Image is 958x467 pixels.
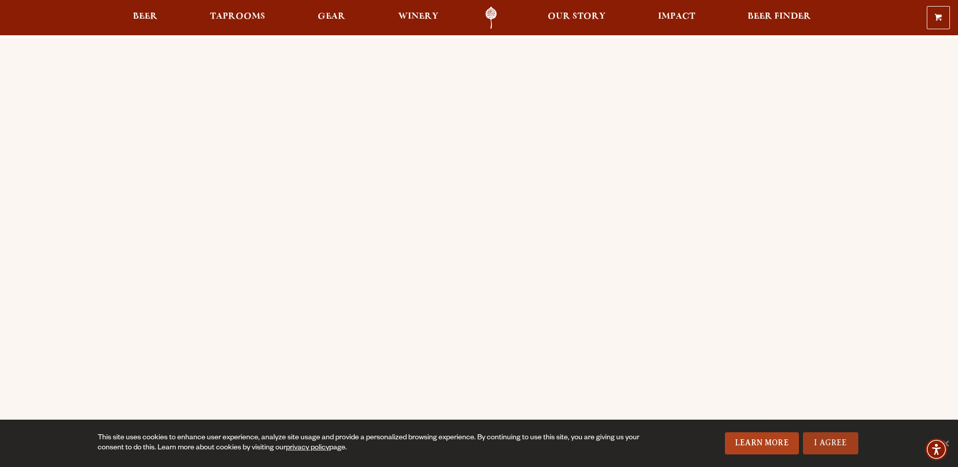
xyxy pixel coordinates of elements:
span: Taprooms [210,13,265,21]
a: Impact [651,7,702,29]
div: This site uses cookies to enhance user experience, analyze site usage and provide a personalized ... [98,433,642,453]
span: Winery [398,13,438,21]
span: Beer Finder [748,13,811,21]
a: Odell Home [472,7,510,29]
a: Winery [392,7,445,29]
span: Gear [318,13,345,21]
a: I Agree [803,432,858,454]
a: Taprooms [203,7,272,29]
a: Beer [126,7,164,29]
span: Impact [658,13,695,21]
a: Learn More [725,432,799,454]
a: Our Story [541,7,612,29]
span: Beer [133,13,158,21]
div: Accessibility Menu [925,438,947,460]
a: privacy policy [286,444,329,452]
span: Our Story [548,13,606,21]
a: Beer Finder [741,7,818,29]
a: Gear [311,7,352,29]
